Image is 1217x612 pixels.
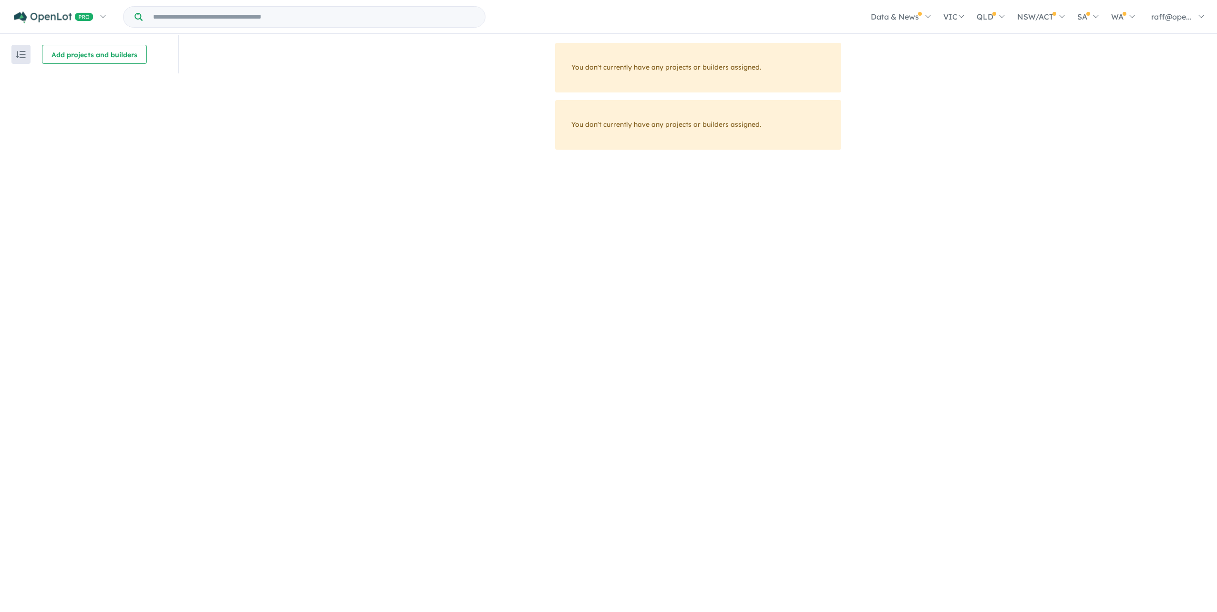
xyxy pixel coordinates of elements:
button: Add projects and builders [42,45,147,64]
div: You don't currently have any projects or builders assigned. [555,100,841,150]
input: Try estate name, suburb, builder or developer [144,7,483,27]
div: You don't currently have any projects or builders assigned. [555,43,841,92]
img: sort.svg [16,51,26,58]
img: Openlot PRO Logo White [14,11,93,23]
span: raff@ope... [1151,12,1192,21]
